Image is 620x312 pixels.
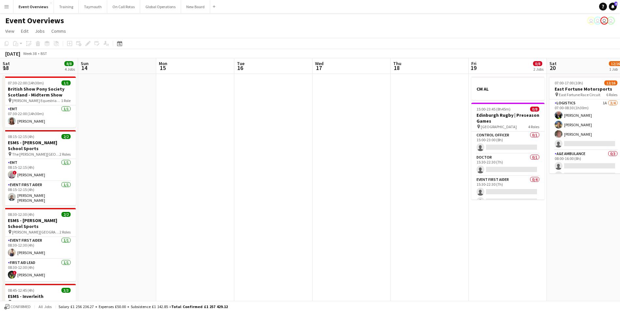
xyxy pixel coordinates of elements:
[3,217,76,229] h3: ESMS - [PERSON_NAME] School Sports
[80,64,89,72] span: 14
[35,28,45,34] span: Jobs
[3,140,76,151] h3: ESMS - [PERSON_NAME] School Sports
[64,61,74,66] span: 8/8
[65,67,75,72] div: 4 Jobs
[59,230,71,234] span: 2 Roles
[159,61,167,66] span: Mon
[3,61,10,66] span: Sat
[81,61,89,66] span: Sun
[392,64,401,72] span: 18
[5,16,64,26] h1: Event Overviews
[471,77,545,100] app-job-card: CM AL
[107,0,140,13] button: On Call Rotas
[3,130,76,205] app-job-card: 08:15-12:15 (4h)2/2ESMS - [PERSON_NAME] School Sports The [PERSON_NAME][GEOGRAPHIC_DATA]2 RolesEM...
[604,80,617,85] span: 12/16
[471,86,545,92] h3: CM AL
[12,98,61,103] span: [PERSON_NAME] Equestrian Centre
[549,61,557,66] span: Sat
[12,152,59,157] span: The [PERSON_NAME][GEOGRAPHIC_DATA]
[49,27,69,35] a: Comms
[61,134,71,139] span: 2/2
[315,61,324,66] span: Wed
[528,124,539,129] span: 4 Roles
[3,303,32,310] button: Confirmed
[3,86,76,98] h3: British Show Pony Society Scotland - Midterm Show
[32,27,47,35] a: Jobs
[59,152,71,157] span: 2 Roles
[393,61,401,66] span: Thu
[158,64,167,72] span: 15
[533,67,544,72] div: 2 Jobs
[10,304,31,309] span: Confirmed
[2,64,10,72] span: 13
[5,50,20,57] div: [DATE]
[548,64,557,72] span: 20
[477,107,511,112] span: 15:00-23:45 (8h45m)
[3,208,76,281] app-job-card: 08:30-12:30 (4h)2/2ESMS - [PERSON_NAME] School Sports [PERSON_NAME][GEOGRAPHIC_DATA]2 RolesEvent ...
[51,28,66,34] span: Comms
[21,28,28,34] span: Edit
[8,80,44,85] span: 07:30-22:00 (14h30m)
[237,61,244,66] span: Tue
[18,27,31,35] a: Edit
[594,17,602,25] app-user-avatar: Operations Team
[555,80,583,85] span: 07:00-17:00 (10h)
[61,80,71,85] span: 1/1
[609,3,617,10] a: 4
[533,61,542,66] span: 0/8
[471,176,545,227] app-card-role: Event First Aider0/415:30-22:30 (7h)
[37,304,53,309] span: All jobs
[3,181,76,205] app-card-role: Event First Aider1/108:15-12:15 (4h)[PERSON_NAME] [PERSON_NAME]
[471,61,477,66] span: Fri
[3,293,76,299] h3: ESMS - Inverleith
[54,0,79,13] button: Training
[3,259,76,281] app-card-role: First Aid Lead1/108:30-12:30 (4h)![PERSON_NAME]
[13,0,54,13] button: Event Overviews
[471,131,545,154] app-card-role: Control Officer0/115:00-23:00 (8h)
[530,107,539,112] span: 0/8
[171,304,228,309] span: Total Confirmed £1 257 429.12
[41,51,47,56] div: BST
[5,28,14,34] span: View
[140,0,181,13] button: Global Operations
[61,98,71,103] span: 1 Role
[587,17,595,25] app-user-avatar: Jackie Tolland
[13,271,17,275] span: !
[600,17,608,25] app-user-avatar: Operations Team
[8,134,34,139] span: 08:15-12:15 (4h)
[13,171,17,175] span: !
[236,64,244,72] span: 16
[559,92,600,97] span: East Fortune Race Circuit
[22,51,38,56] span: Week 38
[181,0,210,13] button: New Board
[3,105,76,128] app-card-role: EMT1/107:30-22:00 (14h30m)[PERSON_NAME]
[3,237,76,259] app-card-role: Event First Aider1/108:30-12:30 (4h)[PERSON_NAME]
[8,212,34,217] span: 08:30-12:30 (4h)
[471,103,545,199] app-job-card: 15:00-23:45 (8h45m)0/8Edinburgh Rugby | Preseason Games [GEOGRAPHIC_DATA]4 RolesControl Officer0/...
[3,77,76,128] app-job-card: 07:30-22:00 (14h30m)1/1British Show Pony Society Scotland - Midterm Show [PERSON_NAME] Equestrian...
[3,159,76,181] app-card-role: EMT1/108:15-12:15 (4h)![PERSON_NAME]
[470,64,477,72] span: 19
[12,300,52,304] span: Inverleith Playing Fields
[607,17,615,25] app-user-avatar: Operations Team
[79,0,107,13] button: Taymouth
[314,64,324,72] span: 17
[61,212,71,217] span: 2/2
[614,2,617,6] span: 4
[606,92,617,97] span: 6 Roles
[12,230,59,234] span: [PERSON_NAME][GEOGRAPHIC_DATA]
[481,124,517,129] span: [GEOGRAPHIC_DATA]
[59,304,228,309] div: Salary £1 256 236.27 + Expenses £50.00 + Subsistence £1 142.85 =
[59,300,71,304] span: 3 Roles
[471,154,545,176] app-card-role: Doctor0/115:30-22:30 (7h)
[8,288,34,293] span: 08:45-12:45 (4h)
[3,27,17,35] a: View
[471,112,545,124] h3: Edinburgh Rugby | Preseason Games
[61,288,71,293] span: 3/3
